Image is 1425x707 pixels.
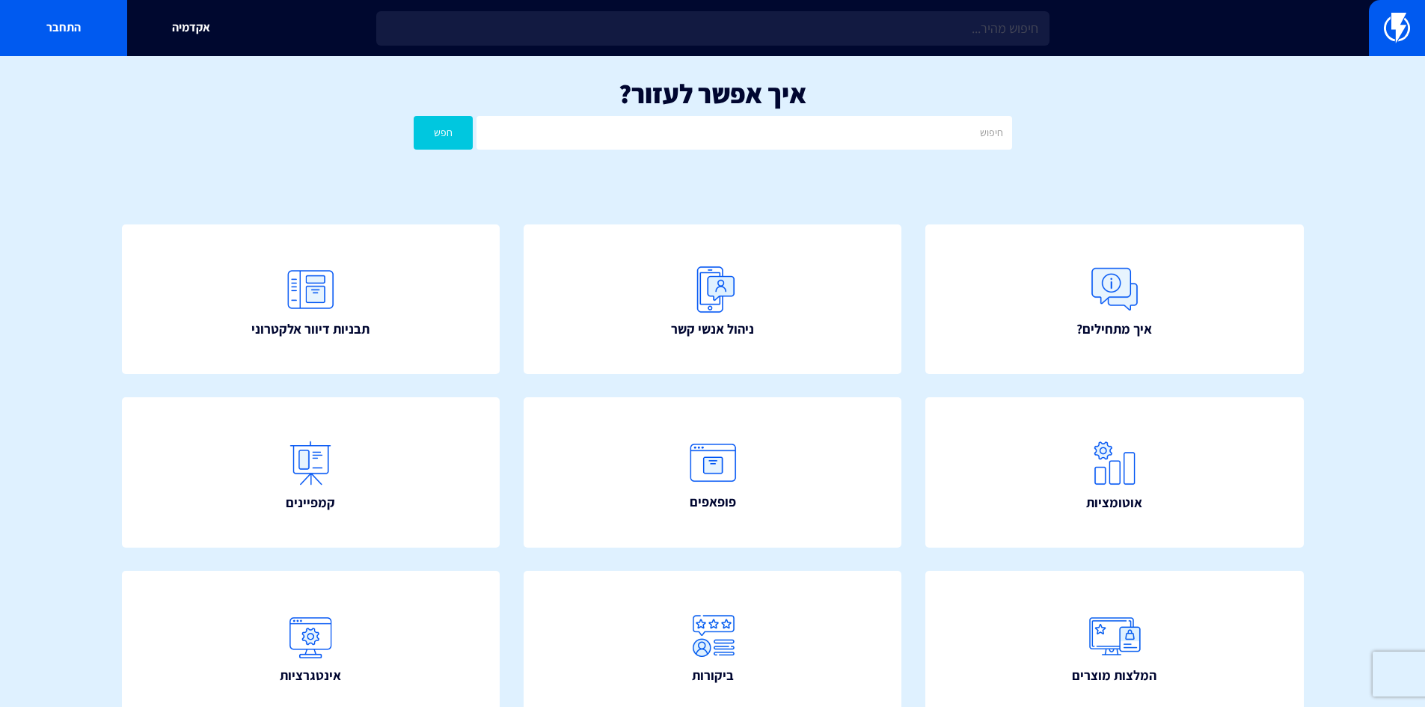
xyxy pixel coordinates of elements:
a: פופאפים [524,397,902,547]
input: חיפוש מהיר... [376,11,1049,46]
span: המלצות מוצרים [1072,666,1156,685]
span: ביקורות [692,666,734,685]
span: תבניות דיוור אלקטרוני [251,319,370,339]
button: חפש [414,116,474,150]
a: תבניות דיוור אלקטרוני [122,224,500,374]
span: ניהול אנשי קשר [671,319,754,339]
a: קמפיינים [122,397,500,547]
span: אוטומציות [1086,493,1142,512]
span: איך מתחילים? [1076,319,1152,339]
span: קמפיינים [286,493,335,512]
input: חיפוש [476,116,1011,150]
a: ניהול אנשי קשר [524,224,902,374]
a: איך מתחילים? [925,224,1304,374]
a: אוטומציות [925,397,1304,547]
span: פופאפים [690,492,736,512]
span: אינטגרציות [280,666,341,685]
h1: איך אפשר לעזור? [22,79,1403,108]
